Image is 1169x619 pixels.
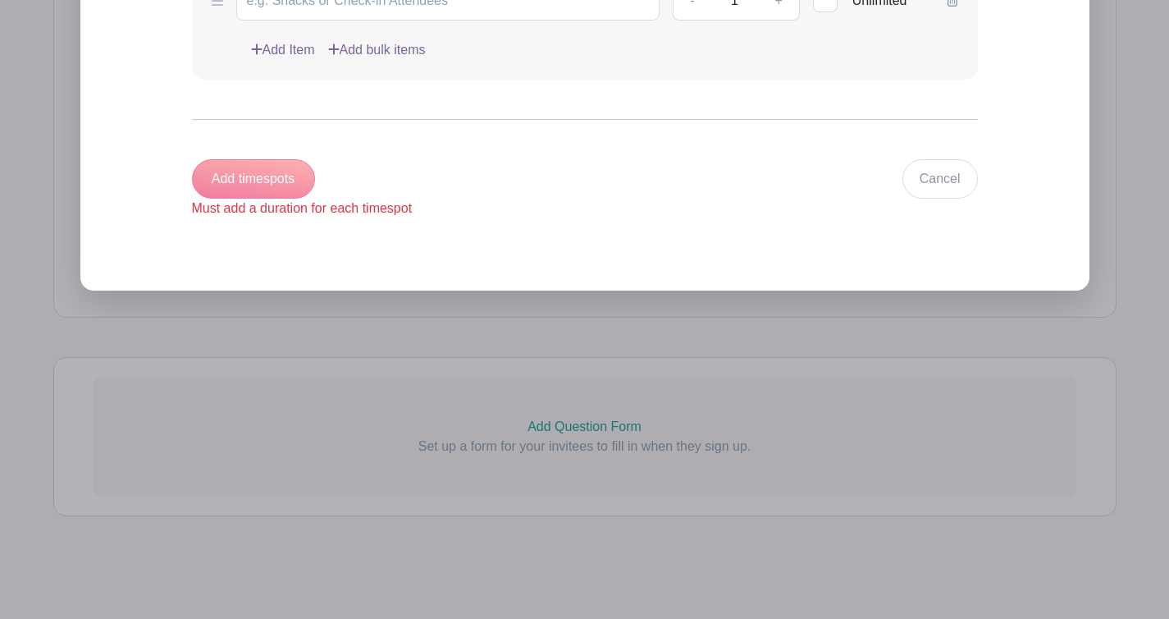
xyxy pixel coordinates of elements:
[192,199,413,218] div: Must add a duration for each timespot
[251,40,315,60] a: Add Item
[902,159,978,199] a: Cancel
[328,40,426,60] a: Add bulk items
